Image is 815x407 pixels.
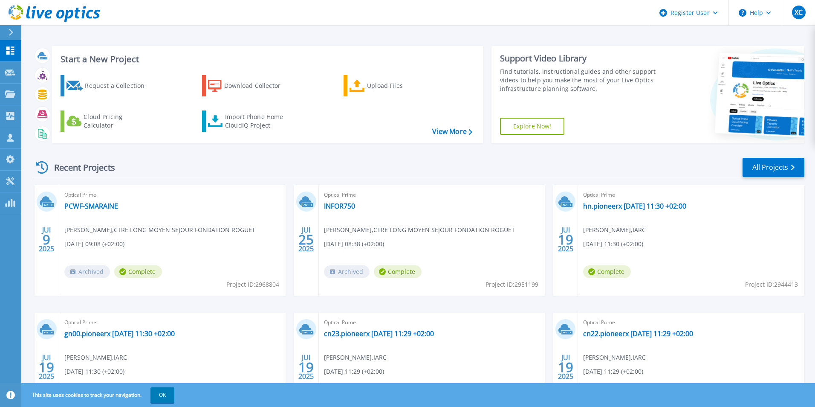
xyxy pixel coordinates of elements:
span: 19 [298,363,314,371]
span: Project ID: 2968804 [226,280,279,289]
span: 9 [43,236,50,243]
span: [PERSON_NAME] , IARC [64,353,127,362]
a: PCWF-SMARAINE [64,202,118,210]
span: Complete [114,265,162,278]
span: Archived [64,265,110,278]
span: Optical Prime [324,190,540,200]
a: Upload Files [344,75,439,96]
div: JUI 2025 [38,224,55,255]
span: Project ID: 2944413 [745,280,798,289]
span: XC [795,9,803,16]
span: Optical Prime [64,190,280,200]
div: Upload Files [367,77,435,94]
div: JUI 2025 [38,352,55,383]
span: [DATE] 11:29 (+02:00) [583,367,643,376]
span: [DATE] 09:08 (+02:00) [64,239,124,249]
span: Optical Prime [64,318,280,327]
div: JUI 2025 [298,224,314,255]
a: Download Collector [202,75,297,96]
a: View More [432,128,472,136]
span: [PERSON_NAME] , CTRE LONG MOYEN SEJOUR FONDATION ROGUET [324,225,515,235]
span: Optical Prime [583,190,799,200]
a: cn23.pioneerx [DATE] 11:29 +02:00 [324,329,434,338]
a: All Projects [743,158,804,177]
div: Find tutorials, instructional guides and other support videos to help you make the most of your L... [500,67,659,93]
span: [DATE] 11:30 (+02:00) [583,239,643,249]
span: [DATE] 11:30 (+02:00) [64,367,124,376]
div: Cloud Pricing Calculator [84,113,152,130]
span: 19 [558,236,573,243]
span: Project ID: 2951199 [486,280,538,289]
a: Request a Collection [61,75,156,96]
button: OK [150,387,174,403]
span: This site uses cookies to track your navigation. [23,387,174,403]
span: [PERSON_NAME] , IARC [583,353,646,362]
a: Cloud Pricing Calculator [61,110,156,132]
a: cn22.pioneerx [DATE] 11:29 +02:00 [583,329,693,338]
span: [PERSON_NAME] , IARC [324,353,387,362]
span: 19 [39,363,54,371]
span: [PERSON_NAME] , IARC [583,225,646,235]
div: JUI 2025 [558,352,574,383]
h3: Start a New Project [61,55,472,64]
div: JUI 2025 [558,224,574,255]
span: Complete [583,265,631,278]
span: [DATE] 08:38 (+02:00) [324,239,384,249]
div: Recent Projects [33,157,127,178]
div: Import Phone Home CloudIQ Project [225,113,292,130]
a: Explore Now! [500,118,565,135]
span: [DATE] 11:29 (+02:00) [324,367,384,376]
a: hn.pioneerx [DATE] 11:30 +02:00 [583,202,686,210]
span: 19 [558,363,573,371]
a: INFOR750 [324,202,355,210]
div: JUI 2025 [298,352,314,383]
span: Optical Prime [583,318,799,327]
span: [PERSON_NAME] , CTRE LONG MOYEN SEJOUR FONDATION ROGUET [64,225,255,235]
span: Complete [374,265,422,278]
div: Support Video Library [500,53,659,64]
span: 25 [298,236,314,243]
span: Optical Prime [324,318,540,327]
span: Archived [324,265,370,278]
div: Request a Collection [85,77,153,94]
div: Download Collector [224,77,292,94]
a: gn00.pioneerx [DATE] 11:30 +02:00 [64,329,175,338]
